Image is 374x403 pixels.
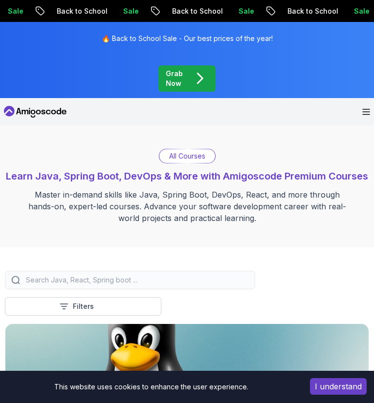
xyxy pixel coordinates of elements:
span: Learn Java, Spring Boot, DevOps & More with Amigoscode Premium Courses [6,170,368,182]
button: Filters [5,297,161,316]
p: Back to School [164,6,230,16]
button: Accept cookies [310,378,367,395]
p: All Courses [169,151,205,161]
p: 🔥 Back to School Sale - Our best prices of the year! [102,34,273,43]
p: Sale [115,6,146,16]
p: Grab Now [166,69,183,88]
p: Master in-demand skills like Java, Spring Boot, DevOps, React, and more through hands-on, expert-... [23,189,352,224]
div: This website uses cookies to enhance the user experience. [7,378,295,396]
p: Back to School [279,6,346,16]
p: Back to School [48,6,115,16]
input: Search Java, React, Spring boot ... [24,275,249,285]
p: Sale [230,6,262,16]
button: Open Menu [362,109,370,115]
p: Filters [73,302,94,311]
